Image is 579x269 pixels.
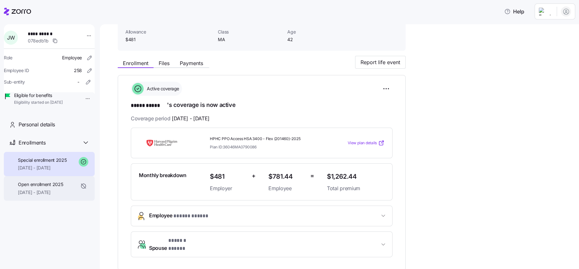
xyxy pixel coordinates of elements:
[327,184,385,192] span: Total premium
[139,136,185,150] img: Harvard Pilgrim Health Care
[218,29,282,35] span: Class
[28,38,49,44] span: 078edb1b
[355,56,406,69] button: Report life event
[4,55,12,61] span: Role
[504,8,524,15] span: Help
[361,58,400,66] span: Report life event
[18,189,63,196] span: [DATE] - [DATE]
[268,171,305,182] span: $781.44
[125,29,213,35] span: Allowance
[4,79,25,85] span: Sub-entity
[348,140,385,146] a: View plan details
[139,171,186,179] span: Monthly breakdown
[125,36,213,43] span: $481
[159,61,170,66] span: Files
[499,5,529,18] button: Help
[180,61,203,66] span: Payments
[74,67,82,74] span: 258
[252,171,256,181] span: +
[131,101,393,110] h1: 's coverage is now active
[7,35,15,40] span: J W
[123,61,148,66] span: Enrollment
[218,36,282,43] span: MA
[18,181,63,188] span: Open enrollment 2025
[348,140,377,146] span: View plan details
[62,55,82,61] span: Employee
[210,136,322,142] span: HPHC PPO Access HSA 3400 - Flex (201460)-2025
[210,144,257,150] span: Plan ID: 36046MA0790086
[268,184,305,192] span: Employee
[14,100,63,105] span: Eligibility started on [DATE]
[149,237,200,252] span: Spouse
[14,92,63,99] span: Eligible for benefits
[539,8,551,15] img: Employer logo
[287,36,352,43] span: 42
[19,139,45,147] span: Enrollments
[18,157,67,163] span: Special enrollment 2025
[210,184,247,192] span: Employer
[327,171,385,182] span: $1,262.44
[131,115,210,123] span: Coverage period
[18,165,67,171] span: [DATE] - [DATE]
[172,115,210,123] span: [DATE] - [DATE]
[145,86,179,92] span: Active coverage
[19,121,55,129] span: Personal details
[4,67,29,74] span: Employee ID
[149,212,213,220] span: Employee
[287,29,352,35] span: Age
[310,171,314,181] span: =
[210,171,247,182] span: $481
[77,79,79,85] span: -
